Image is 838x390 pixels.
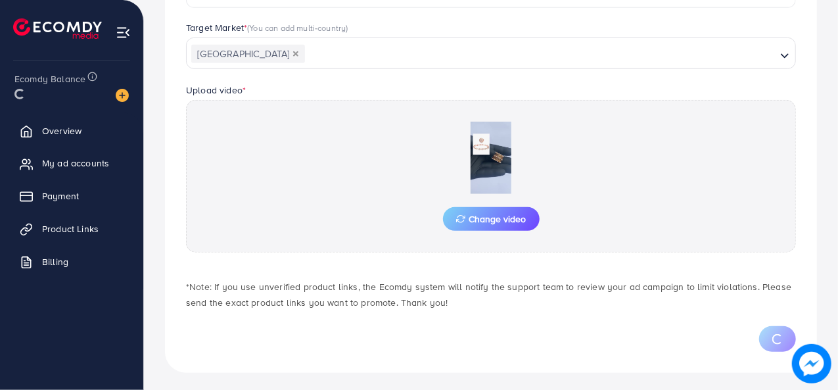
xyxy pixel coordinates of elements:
span: Payment [42,189,79,203]
img: Preview Image [425,122,557,194]
span: My ad accounts [42,157,109,170]
a: Billing [10,249,133,275]
a: Product Links [10,216,133,242]
span: Change video [456,214,526,224]
span: Overview [42,124,81,137]
span: Billing [42,255,68,268]
span: (You can add multi-country) [247,22,348,34]
a: Overview [10,118,133,144]
p: *Note: If you use unverified product links, the Ecomdy system will notify the support team to rev... [186,279,796,310]
a: Payment [10,183,133,209]
span: Product Links [42,222,99,235]
span: [GEOGRAPHIC_DATA] [191,45,305,63]
button: Deselect Pakistan [292,51,299,57]
button: Change video [443,207,540,231]
img: image [792,344,831,383]
div: Search for option [186,37,796,69]
img: image [116,89,129,102]
input: Search for option [306,44,775,64]
span: Ecomdy Balance [14,72,85,85]
img: menu [116,25,131,40]
label: Target Market [186,21,348,34]
label: Upload video [186,84,246,97]
img: logo [13,18,102,39]
a: My ad accounts [10,150,133,176]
